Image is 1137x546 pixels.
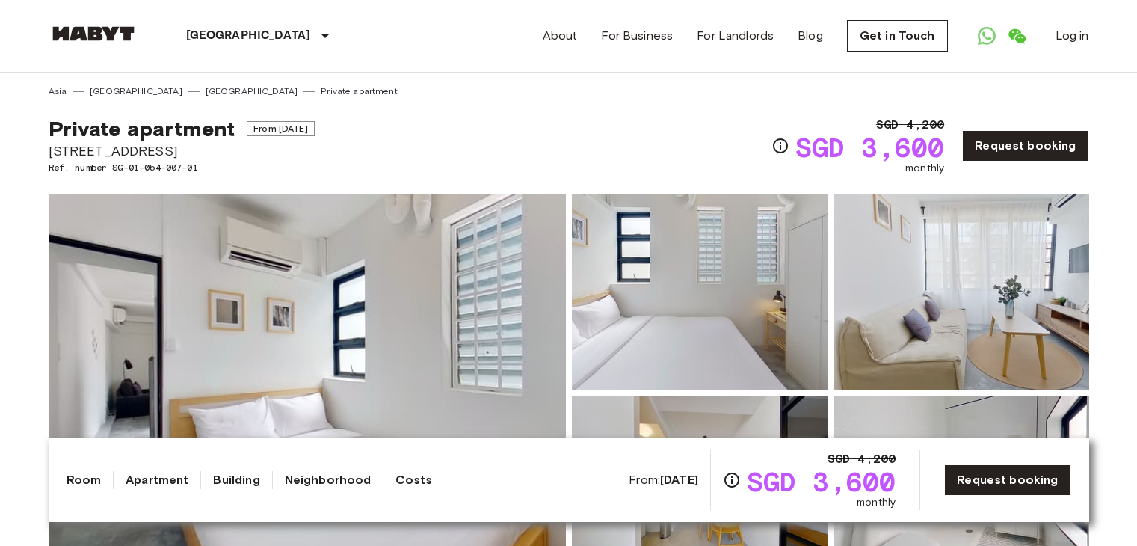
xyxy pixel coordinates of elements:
span: From [DATE] [247,121,315,136]
a: Request booking [944,464,1070,496]
span: [STREET_ADDRESS] [49,141,315,161]
img: Picture of unit SG-01-054-007-01 [834,194,1089,390]
a: [GEOGRAPHIC_DATA] [90,85,182,98]
span: SGD 4,200 [828,450,896,468]
a: About [543,27,578,45]
a: Neighborhood [285,471,372,489]
a: Open WeChat [1002,21,1032,51]
a: Building [213,471,259,489]
a: For Landlords [697,27,774,45]
a: For Business [601,27,673,45]
a: Log in [1056,27,1089,45]
a: Private apartment [321,85,398,98]
a: Costs [395,471,432,489]
span: From: [629,472,698,488]
a: Request booking [962,130,1088,162]
a: Asia [49,85,67,98]
a: Open WhatsApp [972,21,1002,51]
svg: Check cost overview for full price breakdown. Please note that discounts apply to new joiners onl... [771,137,789,155]
span: monthly [905,161,944,176]
svg: Check cost overview for full price breakdown. Please note that discounts apply to new joiners onl... [723,471,741,489]
a: Apartment [126,471,188,489]
img: Picture of unit SG-01-054-007-01 [572,194,828,390]
a: Get in Touch [847,20,948,52]
img: Habyt [49,26,138,41]
span: SGD 3,600 [795,134,944,161]
a: Blog [798,27,823,45]
p: [GEOGRAPHIC_DATA] [186,27,311,45]
span: monthly [857,495,896,510]
span: Private apartment [49,116,235,141]
a: [GEOGRAPHIC_DATA] [206,85,298,98]
a: Room [67,471,102,489]
span: Ref. number SG-01-054-007-01 [49,161,315,174]
b: [DATE] [660,473,698,487]
span: SGD 3,600 [747,468,896,495]
span: SGD 4,200 [876,116,944,134]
